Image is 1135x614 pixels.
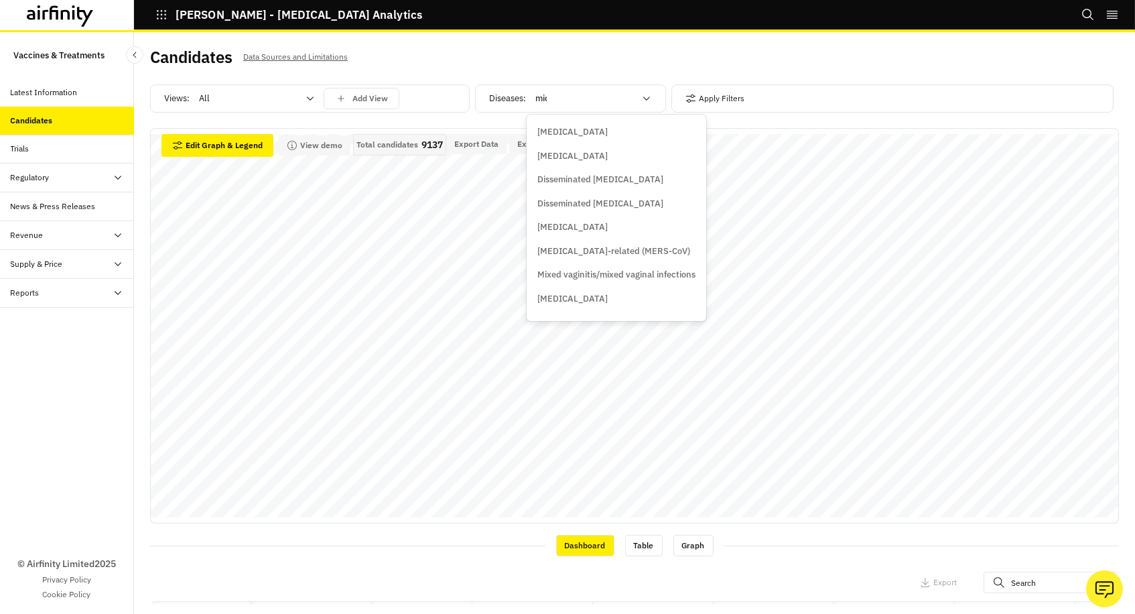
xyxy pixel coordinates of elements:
[176,9,422,21] p: [PERSON_NAME] - [MEDICAL_DATA] Analytics
[126,46,143,64] button: Close Sidebar
[155,3,422,26] button: [PERSON_NAME] - [MEDICAL_DATA] Analytics
[556,535,614,556] div: Dashboard
[537,268,695,282] p: Mixed vaginitis/mixed vaginal infections
[1086,570,1123,607] button: Ask our analysts
[11,115,53,127] div: Candidates
[537,245,695,258] p: [MEDICAL_DATA]-related (MERS-CoV)
[537,173,663,186] p: Disseminated [MEDICAL_DATA]
[446,134,507,154] button: Export Data
[11,258,63,270] div: Supply & Price
[1081,3,1095,26] button: Search
[920,572,957,593] button: Export
[42,574,91,586] a: Privacy Policy
[537,316,608,329] p: [MEDICAL_DATA]
[11,229,44,241] div: Revenue
[356,140,418,149] p: Total candidates
[685,88,744,109] button: Apply Filters
[421,140,443,149] p: 9137
[324,88,399,109] button: save changes
[352,94,388,103] p: Add View
[933,578,957,587] p: Export
[17,557,116,571] p: © Airfinity Limited 2025
[537,221,608,234] p: [MEDICAL_DATA]
[509,134,588,154] button: Export as Image
[984,572,1118,593] input: Search
[243,50,348,64] p: Data Sources and Limitations
[43,589,91,601] a: Cookie Policy
[537,197,663,210] p: Disseminated [MEDICAL_DATA]
[161,134,273,157] button: Edit Graph & Legend
[489,88,660,109] div: Diseases :
[13,43,105,68] p: Vaccines & Treatments
[11,86,78,99] div: Latest Information
[150,48,232,67] h2: Candidates
[164,88,399,109] div: Views:
[11,200,96,212] div: News & Press Releases
[11,287,40,299] div: Reports
[537,292,608,306] p: [MEDICAL_DATA]
[537,125,608,139] p: [MEDICAL_DATA]
[11,172,50,184] div: Regulatory
[673,535,714,556] div: Graph
[11,143,29,155] div: Trials
[279,135,350,156] button: View demo
[537,149,608,163] p: [MEDICAL_DATA]
[625,535,663,556] div: Table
